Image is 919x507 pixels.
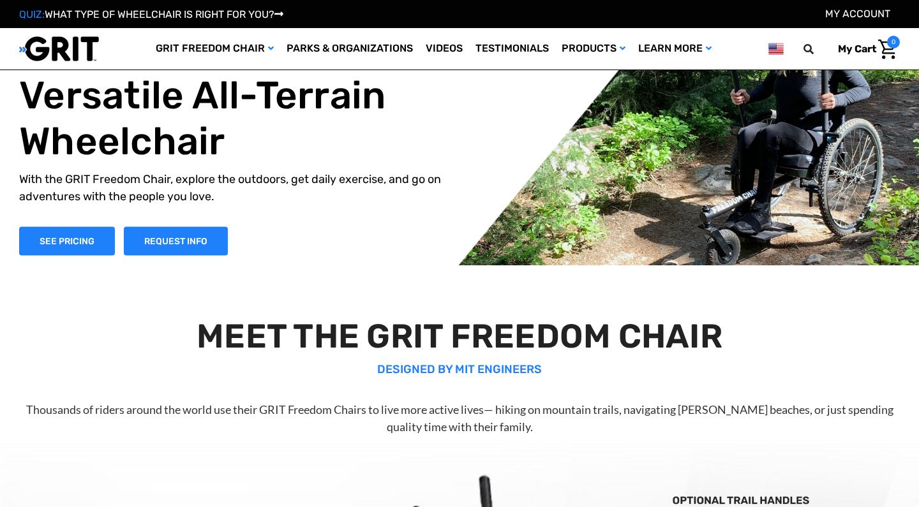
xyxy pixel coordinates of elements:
a: Cart with 0 items [828,36,900,62]
h1: The World's Most Versatile All-Terrain Wheelchair [19,26,469,164]
span: QUIZ: [19,8,45,20]
a: Testimonials [469,28,555,70]
a: QUIZ:WHAT TYPE OF WHEELCHAIR IS RIGHT FOR YOU? [19,8,283,20]
a: Parks & Organizations [280,28,419,70]
a: Products [555,28,632,70]
a: Account [825,8,890,20]
img: us.png [768,41,784,57]
input: Search [809,36,828,62]
a: Shop Now [19,226,115,255]
img: Cart [878,40,897,59]
a: Videos [419,28,469,70]
p: Thousands of riders around the world use their GRIT Freedom Chairs to live more active lives— hik... [23,401,896,436]
h2: MEET THE GRIT FREEDOM CHAIR [23,316,896,356]
span: 0 [887,36,900,48]
p: DESIGNED BY MIT ENGINEERS [23,361,896,378]
a: GRIT Freedom Chair [149,28,280,70]
p: With the GRIT Freedom Chair, explore the outdoors, get daily exercise, and go on adventures with ... [19,170,469,205]
span: My Cart [838,43,876,55]
img: GRIT All-Terrain Wheelchair and Mobility Equipment [19,36,99,62]
a: Slide number 1, Request Information [124,226,228,255]
a: Learn More [632,28,718,70]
